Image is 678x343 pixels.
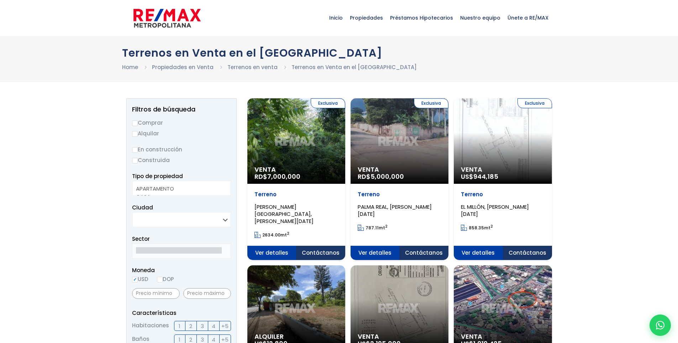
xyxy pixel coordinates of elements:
span: Únete a RE/MAX [504,7,552,28]
span: Ver detalles [247,246,296,260]
span: 5,000,000 [370,172,404,181]
span: Ver detalles [351,246,400,260]
span: +5 [221,322,228,331]
img: remax-metropolitana-logo [133,7,201,29]
span: 2 [189,322,192,331]
label: Construida [132,156,231,165]
span: PALMA REAL, [PERSON_NAME][DATE] [358,203,432,218]
input: En construcción [132,147,138,153]
span: Exclusiva [517,98,552,108]
span: mt [358,225,388,231]
input: USD [132,277,138,282]
span: Contáctanos [296,246,345,260]
span: Moneda [132,266,231,275]
label: DOP [157,275,174,284]
label: USD [132,275,148,284]
a: Exclusiva Venta US$944,185 Terreno EL MILLÓN, [PERSON_NAME][DATE] 858.35mt2 Ver detalles Contáctanos [454,98,552,260]
span: Ver detalles [454,246,503,260]
span: 787.11 [366,225,379,231]
span: mt [254,232,289,238]
span: 7,000,000 [267,172,300,181]
input: DOP [157,277,163,282]
span: Habitaciones [132,321,169,331]
p: Características [132,308,231,317]
span: Venta [358,166,441,173]
a: Exclusiva Venta RD$7,000,000 Terreno [PERSON_NAME][GEOGRAPHIC_DATA], [PERSON_NAME][DATE] 2634.00m... [247,98,345,260]
p: Terreno [254,191,338,198]
span: US$ [461,172,498,181]
span: 858.35 [469,225,484,231]
span: Venta [358,333,441,340]
input: Precio máximo [183,288,231,299]
span: Préstamos Hipotecarios [387,7,457,28]
span: Contáctanos [399,246,448,260]
span: RD$ [254,172,300,181]
p: Terreno [461,191,545,198]
h1: Terrenos en Venta en el [GEOGRAPHIC_DATA] [122,47,556,59]
input: Alquilar [132,131,138,137]
span: EL MILLÓN, [PERSON_NAME][DATE] [461,203,529,218]
span: Exclusiva [414,98,448,108]
span: Nuestro equipo [457,7,504,28]
span: Propiedades [346,7,387,28]
h2: Filtros de búsqueda [132,106,231,113]
sup: 2 [385,224,388,229]
p: Terreno [358,191,441,198]
span: Venta [461,166,545,173]
span: Tipo de propiedad [132,172,183,180]
span: 4 [212,322,215,331]
a: Home [122,63,138,71]
span: RD$ [358,172,404,181]
span: Contáctanos [503,246,552,260]
option: CASA [136,193,222,201]
label: En construcción [132,145,231,154]
a: Terrenos en Venta en el [GEOGRAPHIC_DATA] [291,63,417,71]
span: 1 [179,322,180,331]
a: Propiedades en Venta [152,63,214,71]
a: Exclusiva Venta RD$5,000,000 Terreno PALMA REAL, [PERSON_NAME][DATE] 787.11mt2 Ver detalles Contá... [351,98,448,260]
sup: 2 [490,224,493,229]
input: Comprar [132,120,138,126]
span: Inicio [326,7,346,28]
span: Venta [461,333,545,340]
a: Terrenos en venta [227,63,278,71]
sup: 2 [287,231,289,236]
span: 2634.00 [262,232,280,238]
input: Precio mínimo [132,288,180,299]
option: APARTAMENTO [136,185,222,193]
span: Venta [254,166,338,173]
input: Construida [132,158,138,163]
span: mt [461,225,493,231]
span: Exclusiva [311,98,345,108]
span: Sector [132,235,150,243]
label: Comprar [132,118,231,127]
label: Alquilar [132,129,231,138]
span: 3 [201,322,204,331]
span: Ciudad [132,204,153,211]
span: Alquiler [254,333,338,340]
span: 944,185 [473,172,498,181]
span: [PERSON_NAME][GEOGRAPHIC_DATA], [PERSON_NAME][DATE] [254,203,314,225]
